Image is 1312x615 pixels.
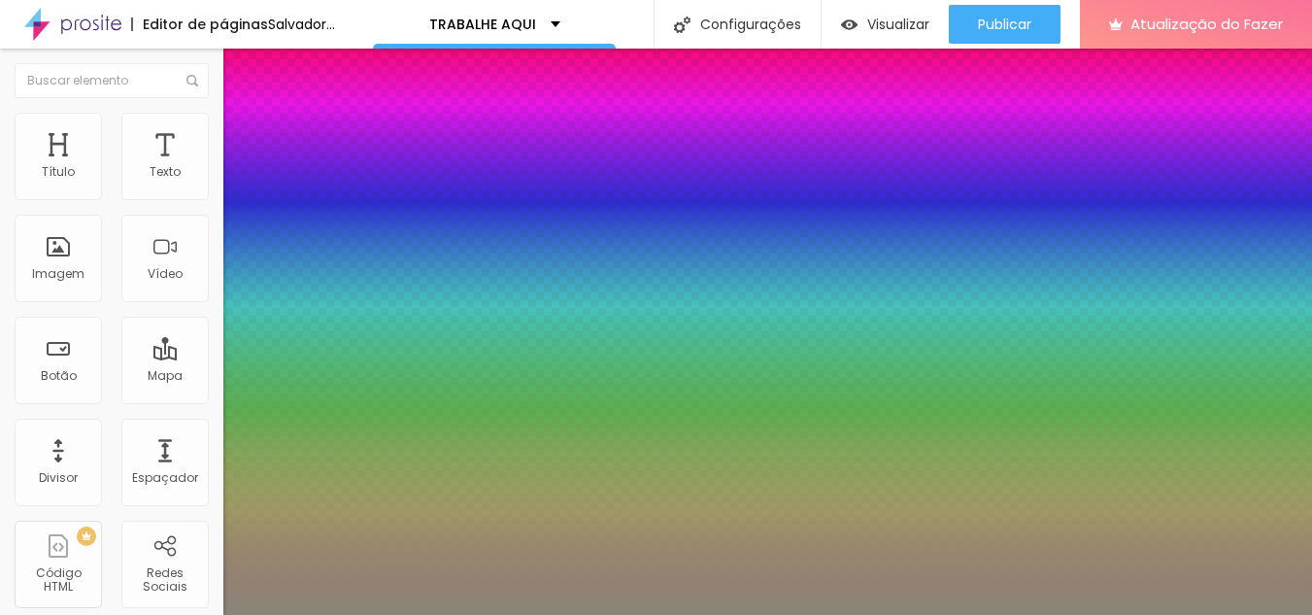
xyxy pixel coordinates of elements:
[150,163,181,180] font: Texto
[822,5,949,44] button: Visualizar
[143,564,187,595] font: Redes Sociais
[674,17,690,33] img: Ícone
[186,75,198,86] img: Ícone
[949,5,1060,44] button: Publicar
[867,15,929,34] font: Visualizar
[148,265,183,282] font: Vídeo
[1130,14,1283,34] font: Atualização do Fazer
[15,63,209,98] input: Buscar elemento
[700,15,801,34] font: Configurações
[32,265,84,282] font: Imagem
[36,564,82,595] font: Código HTML
[148,367,183,384] font: Mapa
[978,15,1031,34] font: Publicar
[132,469,198,486] font: Espaçador
[39,469,78,486] font: Divisor
[42,163,75,180] font: Título
[143,15,268,34] font: Editor de páginas
[429,15,536,34] font: TRABALHE AQUI
[41,367,77,384] font: Botão
[268,15,335,34] font: Salvador...
[841,17,858,33] img: view-1.svg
